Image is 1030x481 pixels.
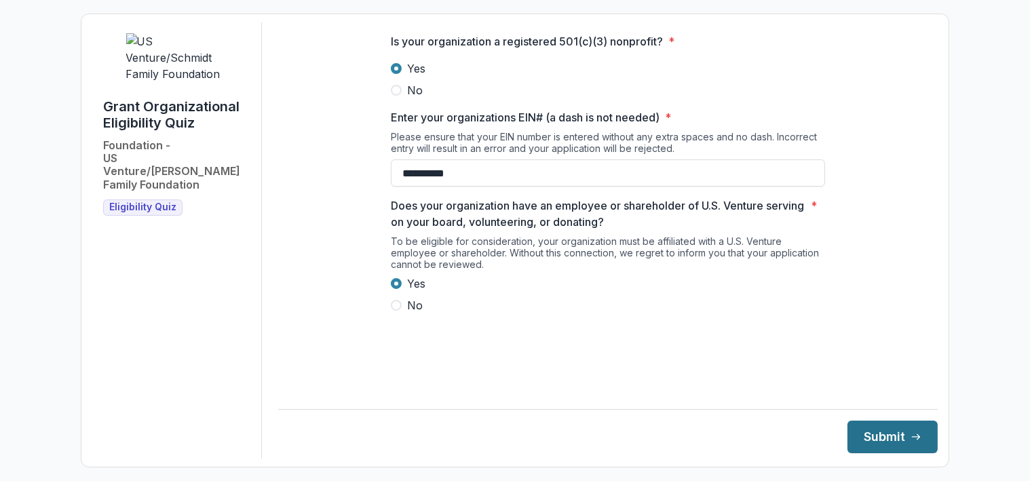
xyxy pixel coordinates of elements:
[407,275,425,292] span: Yes
[391,109,660,126] p: Enter your organizations EIN# (a dash is not needed)
[847,421,938,453] button: Submit
[407,297,423,313] span: No
[391,33,663,50] p: Is your organization a registered 501(c)(3) nonprofit?
[391,197,805,230] p: Does your organization have an employee or shareholder of U.S. Venture serving on your board, vol...
[103,139,250,191] h2: Foundation - US Venture/[PERSON_NAME] Family Foundation
[126,33,228,82] img: US Venture/Schmidt Family Foundation
[391,235,825,275] div: To be eligible for consideration, your organization must be affiliated with a U.S. Venture employ...
[391,131,825,159] div: Please ensure that your EIN number is entered without any extra spaces and no dash. Incorrect ent...
[407,82,423,98] span: No
[109,201,176,213] span: Eligibility Quiz
[407,60,425,77] span: Yes
[103,98,250,131] h1: Grant Organizational Eligibility Quiz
